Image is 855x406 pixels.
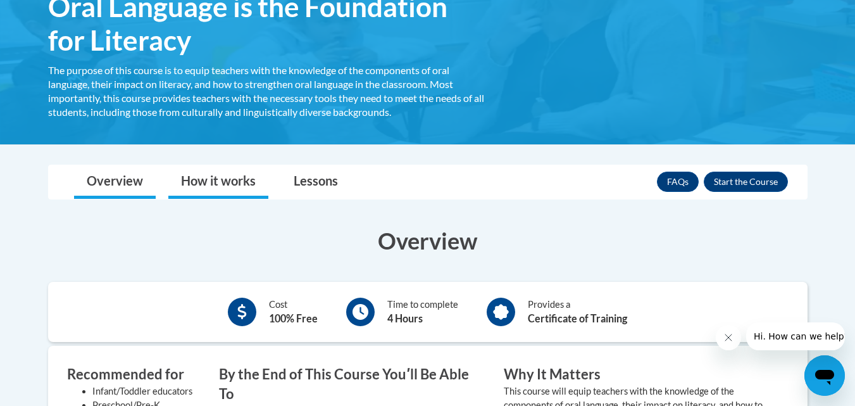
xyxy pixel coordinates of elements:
[528,312,627,324] b: Certificate of Training
[92,384,200,398] li: Infant/Toddler educators
[504,365,770,384] h3: Why It Matters
[269,298,318,326] div: Cost
[387,312,423,324] b: 4 Hours
[281,165,351,199] a: Lessons
[8,9,103,19] span: Hi. How can we help?
[657,172,699,192] a: FAQs
[704,172,788,192] button: Enroll
[219,365,485,404] h3: By the End of This Course Youʹll Be Able To
[67,365,200,384] h3: Recommended for
[804,355,845,396] iframe: Button to launch messaging window
[716,325,741,350] iframe: Close message
[269,312,318,324] b: 100% Free
[48,225,808,257] h3: Overview
[746,322,845,350] iframe: Message from company
[528,298,627,326] div: Provides a
[387,298,458,326] div: Time to complete
[48,63,485,119] div: The purpose of this course is to equip teachers with the knowledge of the components of oral lang...
[74,165,156,199] a: Overview
[168,165,268,199] a: How it works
